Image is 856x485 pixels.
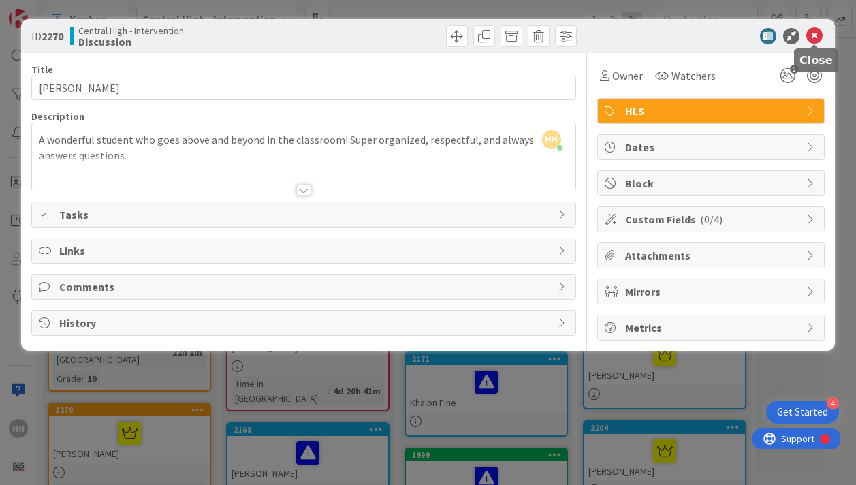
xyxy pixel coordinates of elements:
[31,76,575,100] input: type card name here...
[542,130,561,149] span: HH
[59,279,550,295] span: Comments
[59,206,550,223] span: Tasks
[31,110,84,123] span: Description
[31,63,53,76] label: Title
[625,211,799,228] span: Custom Fields
[612,67,643,84] span: Owner
[625,103,799,119] span: HLS
[790,65,799,74] span: 1
[827,397,839,409] div: 4
[78,36,184,47] b: Discussion
[625,319,799,336] span: Metrics
[625,175,799,191] span: Block
[766,401,839,424] div: Open Get Started checklist, remaining modules: 4
[700,213,723,226] span: ( 0/4 )
[777,405,828,419] div: Get Started
[625,247,799,264] span: Attachments
[39,132,568,163] p: A wonderful student who goes above and beyond in the classroom! Super organized, respectful, and ...
[799,54,833,67] h5: Close
[625,139,799,155] span: Dates
[71,5,74,16] div: 1
[671,67,716,84] span: Watchers
[59,242,550,259] span: Links
[29,2,62,18] span: Support
[42,29,63,43] b: 2270
[78,25,184,36] span: Central High - Intervention
[625,283,799,300] span: Mirrors
[31,28,63,44] span: ID
[59,315,550,331] span: History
